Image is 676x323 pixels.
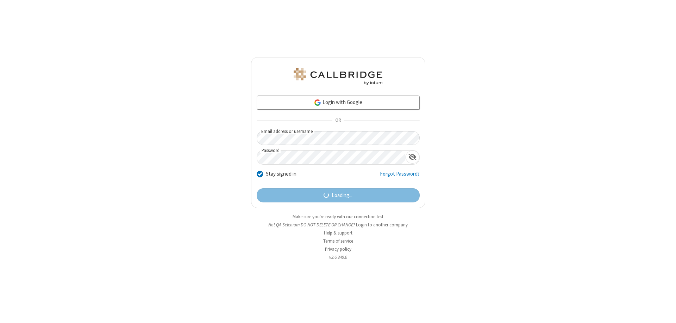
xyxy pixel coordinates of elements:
a: Make sure you're ready with our connection test [293,214,383,220]
div: Show password [406,151,419,164]
span: Loading... [332,191,352,200]
input: Password [257,151,406,164]
button: Loading... [257,188,420,202]
input: Email address or username [257,131,420,145]
a: Terms of service [323,238,353,244]
label: Stay signed in [266,170,296,178]
button: Login to another company [356,221,408,228]
li: Not QA Selenium DO NOT DELETE OR CHANGE? [251,221,425,228]
a: Privacy policy [325,246,351,252]
img: QA Selenium DO NOT DELETE OR CHANGE [292,68,384,85]
a: Login with Google [257,96,420,110]
a: Forgot Password? [380,170,420,183]
span: OR [332,116,344,126]
a: Help & support [324,230,352,236]
li: v2.6.349.0 [251,254,425,261]
img: google-icon.png [314,99,321,106]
